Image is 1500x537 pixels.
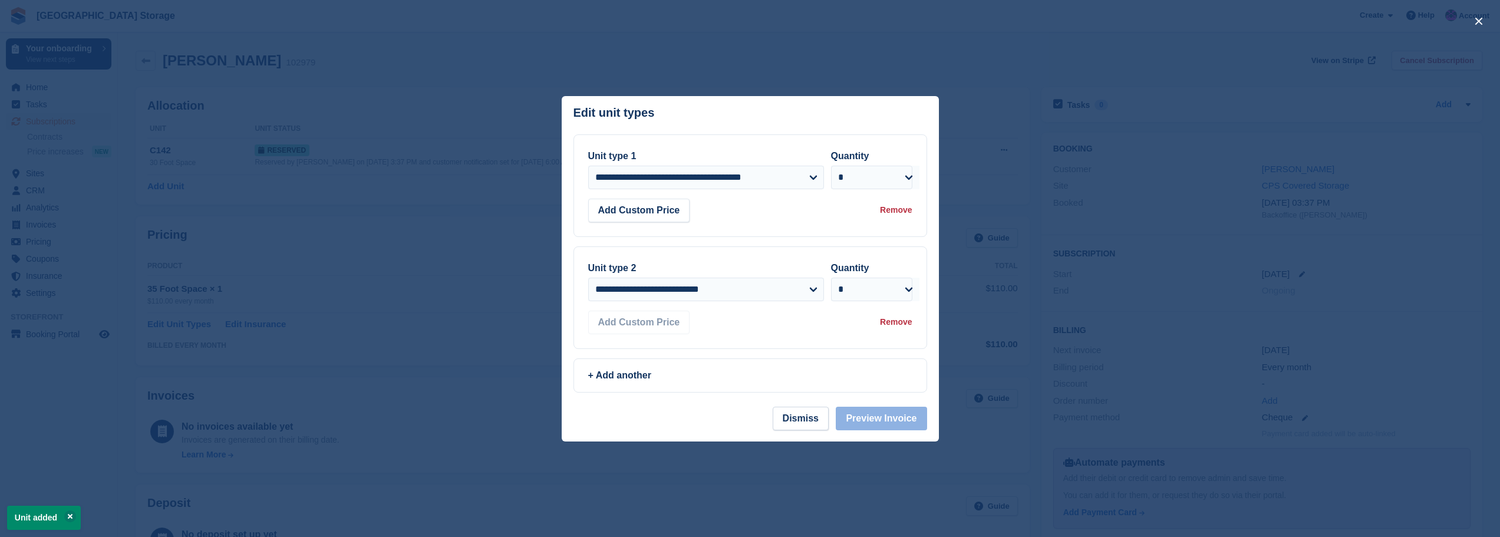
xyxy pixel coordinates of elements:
[588,311,690,334] button: Add Custom Price
[588,199,690,222] button: Add Custom Price
[836,407,927,430] button: Preview Invoice
[573,106,655,120] p: Edit unit types
[588,368,912,383] div: + Add another
[880,204,912,216] div: Remove
[573,358,927,393] a: + Add another
[773,407,829,430] button: Dismiss
[588,263,637,273] label: Unit type 2
[831,263,869,273] label: Quantity
[1469,12,1488,31] button: close
[880,316,912,328] div: Remove
[588,151,637,161] label: Unit type 1
[831,151,869,161] label: Quantity
[7,506,81,530] p: Unit added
